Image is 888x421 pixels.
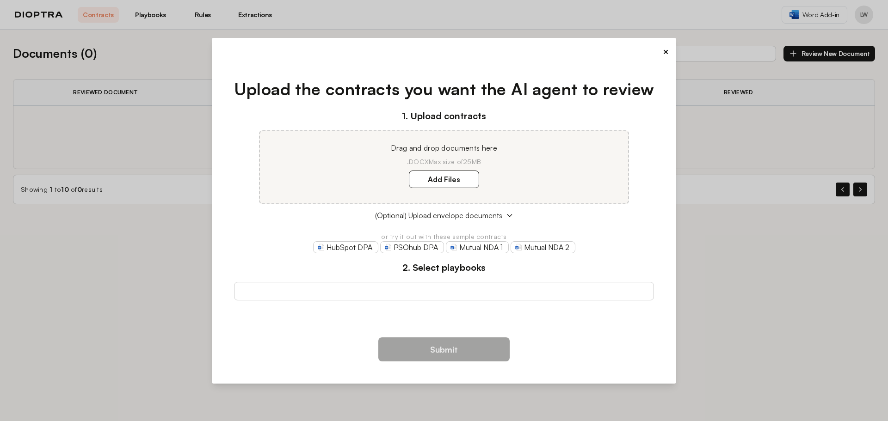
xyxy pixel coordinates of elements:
[271,157,617,166] p: .DOCX Max size of 25MB
[380,241,444,253] a: PSOhub DPA
[375,210,502,221] span: (Optional) Upload envelope documents
[234,261,654,275] h3: 2. Select playbooks
[271,142,617,153] p: Drag and drop documents here
[511,241,575,253] a: Mutual NDA 2
[313,241,378,253] a: HubSpot DPA
[378,337,510,361] button: Submit
[234,232,654,241] p: or try it out with these sample contracts
[409,171,479,188] label: Add Files
[234,77,654,102] h1: Upload the contracts you want the AI agent to review
[446,241,509,253] a: Mutual NDA 1
[663,45,669,58] button: ×
[234,210,654,221] button: (Optional) Upload envelope documents
[234,109,654,123] h3: 1. Upload contracts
